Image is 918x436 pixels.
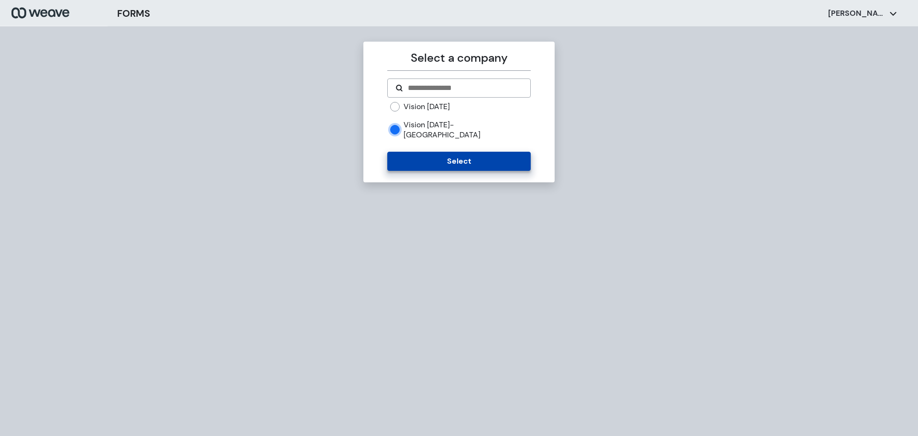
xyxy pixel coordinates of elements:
[387,49,530,67] p: Select a company
[404,101,450,112] label: Vision [DATE]
[117,6,150,21] h3: FORMS
[407,82,522,94] input: Search
[828,8,885,19] p: [PERSON_NAME]
[404,120,530,140] label: Vision [DATE]- [GEOGRAPHIC_DATA]
[387,152,530,171] button: Select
